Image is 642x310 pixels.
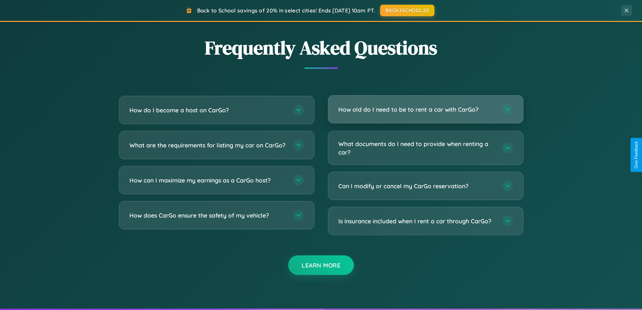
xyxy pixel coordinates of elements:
h3: What are the requirements for listing my car on CarGo? [129,141,286,149]
h3: How does CarGo ensure the safety of my vehicle? [129,211,286,220]
h3: Can I modify or cancel my CarGo reservation? [338,182,495,190]
button: Learn More [288,255,354,275]
h2: Frequently Asked Questions [119,35,523,61]
h3: How can I maximize my earnings as a CarGo host? [129,176,286,185]
h3: What documents do I need to provide when renting a car? [338,140,495,156]
span: Back to School savings of 20% in select cities! Ends [DATE] 10am PT. [197,7,375,14]
h3: Is insurance included when I rent a car through CarGo? [338,217,495,225]
button: BACK2SCHOOL20 [380,5,434,16]
div: Give Feedback [634,141,639,169]
h3: How old do I need to be to rent a car with CarGo? [338,105,495,114]
h3: How do I become a host on CarGo? [129,106,286,114]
